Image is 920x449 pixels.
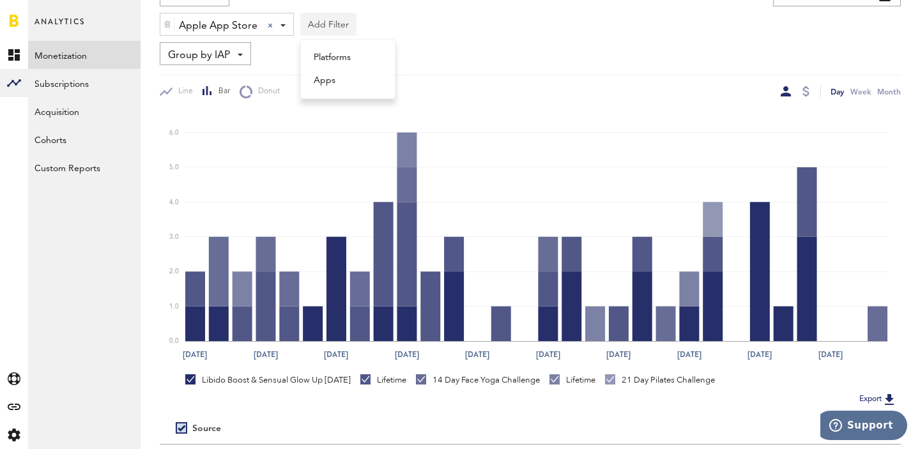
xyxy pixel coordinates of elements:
text: 4.0 [169,199,179,206]
a: Subscriptions [28,69,141,97]
li: Apps [307,69,388,92]
text: [DATE] [324,349,348,360]
div: 21 Day Pilates Challenge [605,374,715,386]
span: Group by IAP [168,45,230,66]
a: Acquisition [28,97,141,125]
img: Export [882,392,897,407]
text: [DATE] [183,349,207,360]
a: Cohorts [28,125,141,153]
text: [DATE] [606,349,631,360]
button: Add Filter [300,13,356,36]
text: [DATE] [254,349,278,360]
button: Export [855,391,901,407]
div: Month [877,85,901,98]
div: Lifetime [549,374,595,386]
div: Delete [160,13,174,35]
div: Libido Boost & Sensual Glow Up [DATE] [185,374,351,386]
text: [DATE] [677,349,701,360]
span: Analytics [34,14,85,41]
span: Bar [213,86,230,97]
text: 2.0 [169,268,179,275]
div: Period total [546,423,885,434]
img: trash_awesome_blue.svg [164,20,171,29]
div: Week [850,85,871,98]
div: Day [831,85,844,98]
iframe: Opens a widget where you can find more information [820,411,907,443]
text: [DATE] [395,349,419,360]
a: Custom Reports [28,153,141,181]
div: Clear [268,23,273,28]
text: 3.0 [169,234,179,240]
div: Lifetime [360,374,406,386]
div: Source [192,423,221,434]
text: 1.0 [169,303,179,310]
div: 14 Day Face Yoga Challenge [416,374,540,386]
text: [DATE] [747,349,772,360]
text: [DATE] [818,349,843,360]
span: Line [172,86,193,97]
span: Apple App Store [179,15,257,37]
a: Monetization [28,41,141,69]
span: Donut [252,86,280,97]
text: [DATE] [465,349,489,360]
text: 0.0 [169,338,179,344]
text: [DATE] [536,349,560,360]
text: 6.0 [169,130,179,136]
li: Platforms [307,46,388,69]
text: 5.0 [169,164,179,171]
